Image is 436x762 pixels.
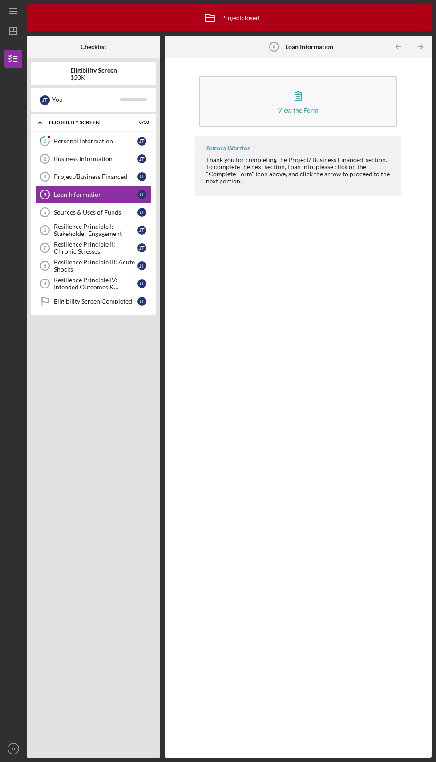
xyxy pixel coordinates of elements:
div: View the Form [278,107,319,113]
div: Project/Business Financed [54,173,137,180]
div: Resilience Principle IV: Intended Outcomes & Measures Defined [54,276,137,291]
b: Eligibility Screen [70,67,117,74]
text: JT [11,746,16,751]
div: J T [137,243,146,252]
a: 6Resilience Principle I: Stakeholder EngagementJT [36,221,151,239]
a: 9Resilience Principle IV: Intended Outcomes & Measures DefinedJT [36,275,151,292]
button: View the Form [199,76,397,127]
div: J T [40,95,50,105]
div: J T [137,261,146,270]
div: 0 / 10 [133,120,149,125]
a: Eligibility Screen CompletedJT [36,292,151,310]
div: Personal Information [54,138,137,145]
a: 5Sources & Uses of FundsJT [36,203,151,221]
div: J T [137,190,146,199]
tspan: 3 [44,174,46,179]
div: Eligibility Screen [49,120,127,125]
div: J T [137,208,146,217]
div: Business Information [54,155,137,162]
div: You [52,92,120,107]
div: Eligibility Screen Completed [54,298,137,305]
div: Resilience Principle III: Acute Shocks [54,259,137,273]
a: 7Resilience Principle II: Chronic StressesJT [36,239,151,257]
a: 1Personal InformationJT [36,132,151,150]
a: 4Loan InformationJT [36,186,151,203]
a: 3Project/Business FinancedJT [36,168,151,186]
div: J T [137,226,146,235]
div: $50K [70,74,117,81]
tspan: 4 [44,192,47,197]
div: Loan Information [54,191,137,198]
b: Loan Information [285,43,333,50]
a: 2Business InformationJT [36,150,151,168]
div: J T [137,172,146,181]
div: J T [137,297,146,306]
tspan: 4 [273,44,276,49]
div: Resilience Principle I: Stakeholder Engagement [54,223,137,237]
tspan: 7 [44,245,46,251]
div: Sources & Uses of Funds [54,209,137,216]
button: JT [4,740,22,758]
div: Aurora Warrior [206,145,250,152]
tspan: 8 [44,263,46,268]
tspan: 2 [44,156,46,162]
tspan: 1 [44,138,46,144]
tspan: 6 [44,227,46,233]
a: 8Resilience Principle III: Acute ShocksJT [36,257,151,275]
div: Resilience Principle II: Chronic Stresses [54,241,137,255]
div: Thank you for completing the Project/ Business Financed section. To complete the next section, Lo... [206,156,392,185]
b: Checklist [81,43,106,50]
div: J T [137,279,146,288]
div: J T [137,137,146,146]
tspan: 5 [44,210,46,215]
div: J T [137,154,146,163]
div: Project closed [199,7,259,29]
tspan: 9 [44,281,46,286]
